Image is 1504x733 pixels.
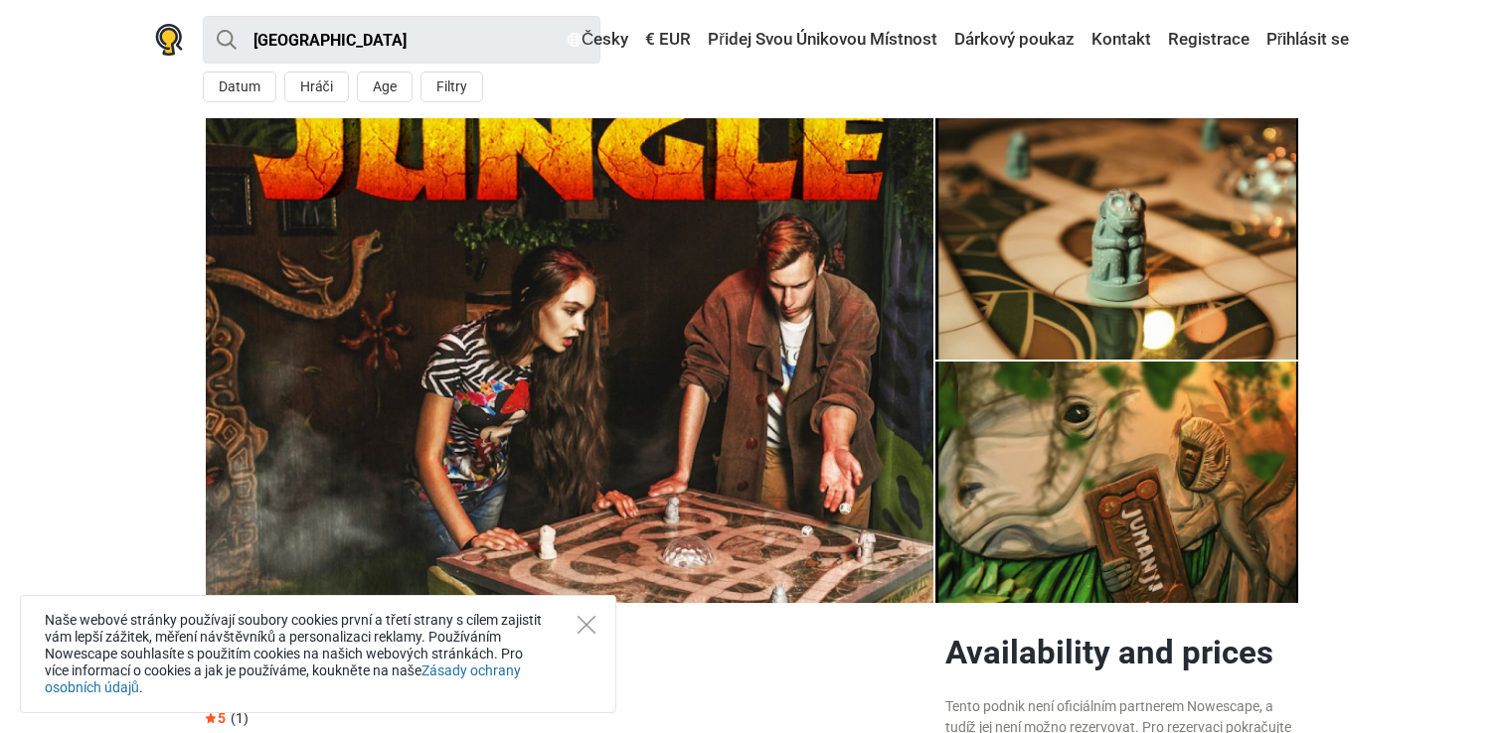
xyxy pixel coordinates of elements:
[640,22,696,58] a: € EUR
[578,616,595,634] button: Close
[568,33,582,47] img: Česky
[203,16,600,64] input: try “London”
[1261,22,1350,58] a: Přihlásit se
[563,22,633,58] a: Česky
[935,362,1299,603] img: Jumanji JUNGLE photo 5
[945,633,1299,672] h2: Availability and prices
[284,72,349,102] button: Hráči
[703,22,942,58] a: Přidej Svou Únikovou Místnost
[20,595,616,713] div: Naše webové stránky používají soubory cookies první a třetí strany s cílem zajistit vám lepší záž...
[1163,22,1254,58] a: Registrace
[206,713,216,723] img: Star
[357,72,413,102] button: Age
[206,118,933,603] a: Jumanji JUNGLE photo 9
[420,72,483,102] button: Filtry
[935,118,1299,360] a: Jumanji JUNGLE photo 3
[231,710,249,726] span: (1)
[1086,22,1156,58] a: Kontakt
[203,72,276,102] button: Datum
[206,118,933,603] img: Jumanji JUNGLE photo 10
[949,22,1080,58] a: Dárkový poukaz
[45,662,521,695] a: Zásady ochrany osobních údajů
[155,24,183,56] img: Nowescape logo
[935,362,1299,603] a: Jumanji JUNGLE photo 4
[935,118,1299,360] img: Jumanji JUNGLE photo 4
[206,710,226,726] span: 5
